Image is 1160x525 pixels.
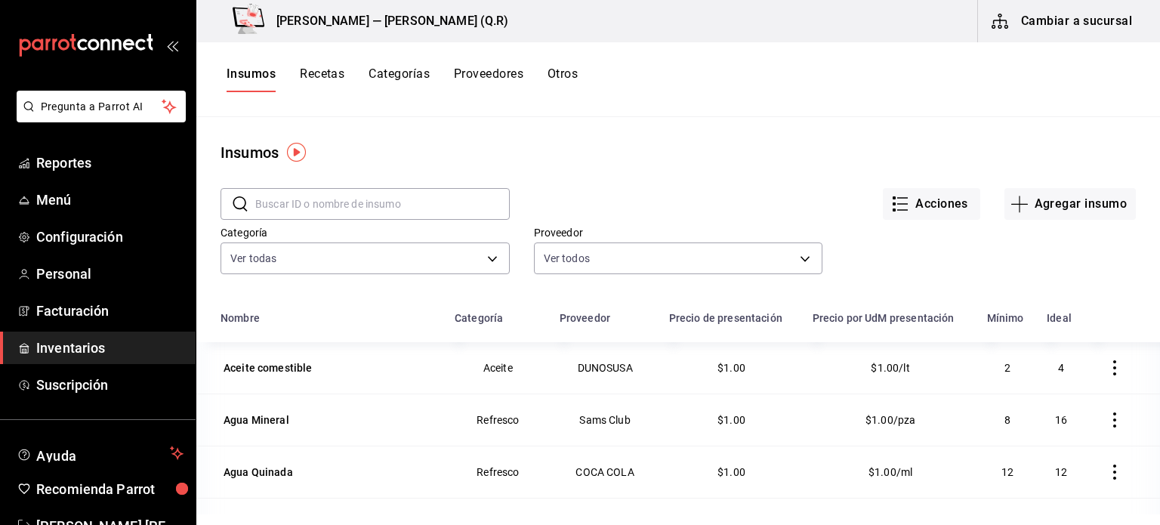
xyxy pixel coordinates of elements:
span: 4 [1058,362,1064,374]
label: Proveedor [534,227,823,238]
span: Inventarios [36,338,184,358]
span: 8 [1004,414,1010,426]
td: Aceite [446,342,551,394]
img: Tooltip marker [287,143,306,162]
span: $1.00/pza [865,414,915,426]
button: Categorías [369,66,430,92]
td: COCA COLA [551,446,660,498]
span: Recomienda Parrot [36,479,184,499]
span: Suscripción [36,375,184,395]
span: Reportes [36,153,184,173]
div: Precio por UdM presentación [813,312,955,324]
span: $1.00 [717,362,745,374]
button: open_drawer_menu [166,39,178,51]
span: Ver todos [544,251,590,266]
span: $1.00/ml [868,466,912,478]
div: Mínimo [987,312,1024,324]
td: Refresco [446,394,551,446]
span: Configuración [36,227,184,247]
span: $1.00/lt [871,362,909,374]
div: Aceite comestible [224,360,313,375]
span: 12 [1001,466,1013,478]
div: Agua Quinada [224,465,293,480]
span: Facturación [36,301,184,321]
span: $1.00 [717,466,745,478]
div: Proveedor [560,312,610,324]
h3: [PERSON_NAME] — [PERSON_NAME] (Q.R) [264,12,509,30]
span: Pregunta a Parrot AI [41,99,162,115]
span: 16 [1055,414,1067,426]
button: Pregunta a Parrot AI [17,91,186,122]
td: DUNOSUSA [551,342,660,394]
button: Agregar insumo [1004,188,1136,220]
label: Categoría [221,227,510,238]
div: navigation tabs [227,66,578,92]
span: $1.00 [717,414,745,426]
div: Categoría [455,312,503,324]
span: 2 [1004,362,1010,374]
button: Otros [548,66,578,92]
span: Menú [36,190,184,210]
button: Recetas [300,66,344,92]
div: Agua Mineral [224,412,289,428]
span: 12 [1055,466,1067,478]
div: Precio de presentación [669,312,782,324]
a: Pregunta a Parrot AI [11,110,186,125]
button: Insumos [227,66,276,92]
button: Acciones [883,188,980,220]
button: Proveedores [454,66,523,92]
span: Personal [36,264,184,284]
span: Ayuda [36,444,164,462]
div: Nombre [221,312,260,324]
td: Sams Club [551,394,660,446]
td: Refresco [446,446,551,498]
div: Insumos [221,141,279,164]
span: Ver todas [230,251,276,266]
div: Ideal [1047,312,1072,324]
input: Buscar ID o nombre de insumo [255,189,510,219]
